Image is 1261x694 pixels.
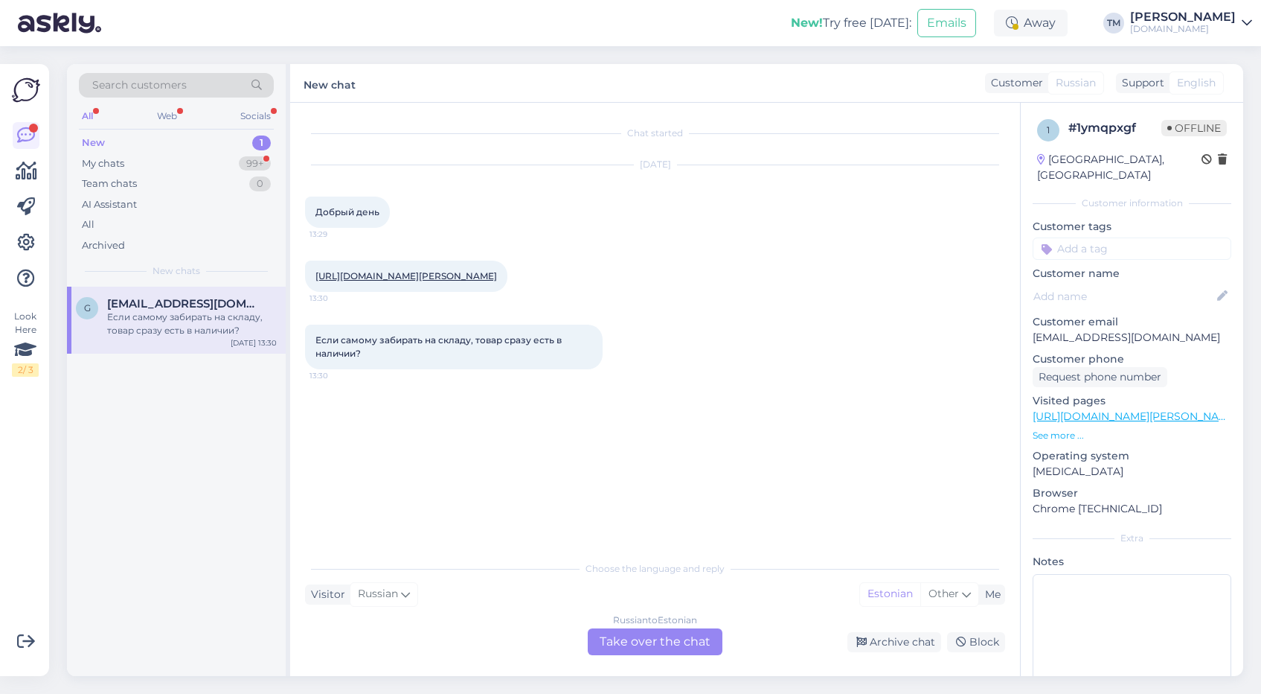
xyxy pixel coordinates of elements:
[1033,554,1231,570] p: Notes
[1177,75,1216,91] span: English
[1033,351,1231,367] p: Customer phone
[309,370,365,381] span: 13:30
[82,238,125,253] div: Archived
[791,14,911,32] div: Try free [DATE]:
[12,310,39,377] div: Look Here
[82,136,105,150] div: New
[928,587,959,600] span: Other
[791,16,823,30] b: New!
[12,363,39,377] div: 2 / 3
[1033,197,1231,210] div: Customer information
[239,156,271,171] div: 99+
[252,136,271,150] div: 1
[1116,75,1164,91] div: Support
[1033,314,1231,330] p: Customer email
[917,9,976,37] button: Emails
[79,106,96,126] div: All
[154,106,180,126] div: Web
[847,632,941,652] div: Archive chat
[613,614,697,627] div: Russian to Estonian
[1130,23,1236,35] div: [DOMAIN_NAME]
[1037,152,1201,183] div: [GEOGRAPHIC_DATA], [GEOGRAPHIC_DATA]
[1033,532,1231,545] div: Extra
[315,334,564,359] span: Если самому забирать на складу, товар сразу есть в наличии?
[305,562,1005,576] div: Choose the language and reply
[304,73,356,93] label: New chat
[1033,219,1231,235] p: Customer tags
[153,264,200,278] span: New chats
[1033,410,1238,423] a: [URL][DOMAIN_NAME][PERSON_NAME]
[1033,238,1231,260] input: Add a tag
[1033,367,1167,387] div: Request phone number
[82,197,137,212] div: AI Assistant
[994,10,1068,36] div: Away
[315,206,379,217] span: Добрый день
[860,583,920,605] div: Estonian
[309,293,365,304] span: 13:30
[1033,486,1231,501] p: Browser
[315,270,497,281] a: [URL][DOMAIN_NAME][PERSON_NAME]
[1103,13,1124,34] div: TM
[1068,119,1161,137] div: # 1ymqpxgf
[305,127,1005,140] div: Chat started
[231,337,277,348] div: [DATE] 13:30
[1161,120,1227,136] span: Offline
[107,311,277,337] div: Если самому забирать на складу, товар сразу есть в наличии?
[249,176,271,191] div: 0
[82,156,124,171] div: My chats
[12,76,40,104] img: Askly Logo
[1130,11,1252,35] a: [PERSON_NAME][DOMAIN_NAME]
[305,158,1005,171] div: [DATE]
[358,586,398,602] span: Russian
[1033,501,1231,517] p: Chrome [TECHNICAL_ID]
[309,229,365,240] span: 13:29
[107,297,262,311] span: gliholet@gmail.com
[1033,330,1231,346] p: [EMAIL_ADDRESS][DOMAIN_NAME]
[82,217,94,232] div: All
[82,176,137,191] div: Team chats
[1130,11,1236,23] div: [PERSON_NAME]
[985,75,1043,91] div: Customer
[1056,75,1096,91] span: Russian
[305,587,345,602] div: Visitor
[92,77,187,93] span: Search customers
[1033,429,1231,442] p: See more ...
[1033,266,1231,281] p: Customer name
[1033,393,1231,409] p: Visited pages
[1033,448,1231,464] p: Operating system
[947,632,1005,652] div: Block
[979,587,1001,602] div: Me
[84,302,91,313] span: g
[588,628,722,655] div: Take over the chat
[1047,124,1050,136] span: 1
[1033,464,1231,480] p: [MEDICAL_DATA]
[237,106,274,126] div: Socials
[1033,288,1214,305] input: Add name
